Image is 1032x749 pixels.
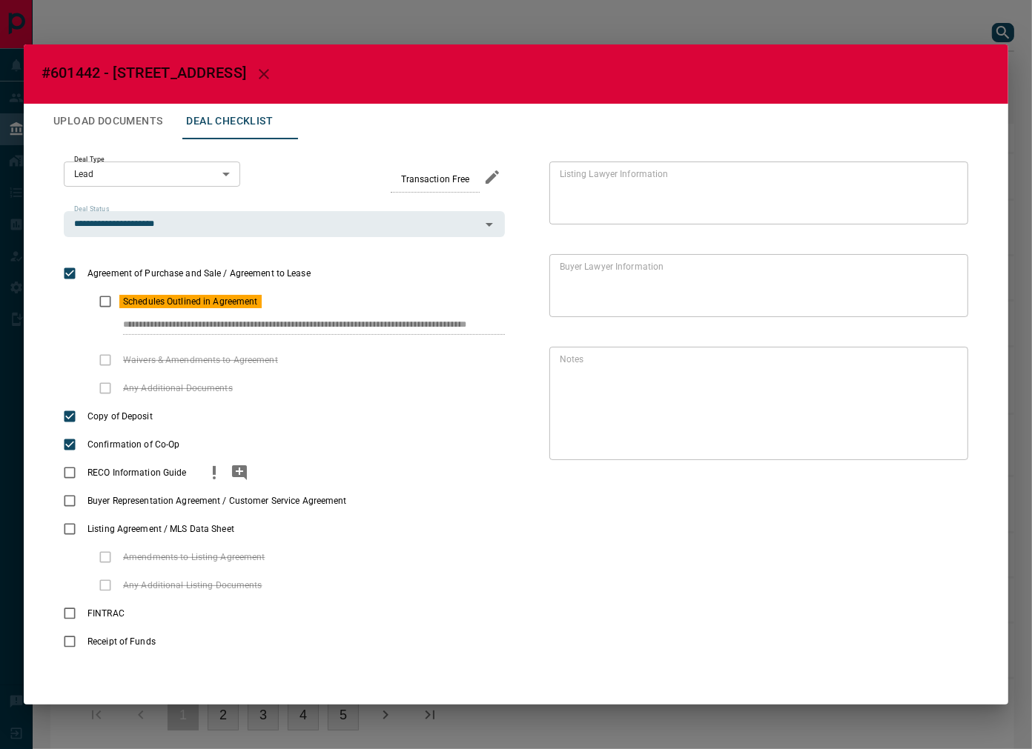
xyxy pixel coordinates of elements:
label: Deal Status [74,204,109,214]
span: Copy of Deposit [84,410,156,423]
span: #601442 - [STREET_ADDRESS] [42,64,246,81]
span: RECO Information Guide [84,466,190,479]
button: add note [227,459,252,487]
button: Upload Documents [42,104,174,139]
textarea: text field [560,353,952,454]
span: Waivers & Amendments to Agreement [119,353,282,367]
span: Any Additional Listing Documents [119,579,266,592]
button: edit [480,164,505,190]
button: priority [202,459,227,487]
span: Buyer Representation Agreement / Customer Service Agreement [84,494,351,507]
button: Deal Checklist [174,104,285,139]
textarea: text field [560,261,952,311]
span: Listing Agreement / MLS Data Sheet [84,522,238,536]
span: Confirmation of Co-Op [84,438,183,451]
div: Lead [64,162,240,187]
textarea: text field [560,168,952,219]
input: checklist input [123,316,474,335]
span: Agreement of Purchase and Sale / Agreement to Lease [84,267,314,280]
span: Amendments to Listing Agreement [119,550,269,564]
span: Schedules Outlined in Agreement [119,295,262,308]
button: Open [479,214,500,235]
label: Deal Type [74,155,105,164]
span: Receipt of Funds [84,635,159,648]
span: FINTRAC [84,607,128,620]
span: Any Additional Documents [119,382,236,395]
